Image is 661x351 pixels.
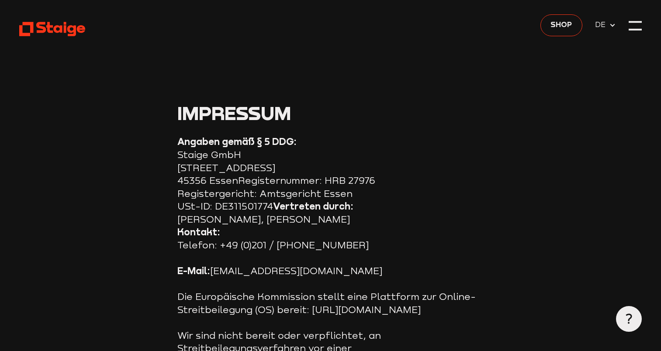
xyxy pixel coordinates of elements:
[177,290,484,316] p: Die Europäische Kommission stellt eine Plattform zur Online-Streitbeilegung (OS) bereit: [URL][DO...
[177,136,297,147] strong: Angaben gemäß § 5 DDG:
[177,265,210,276] strong: E-Mail:
[595,19,609,31] span: DE
[550,19,572,31] span: Shop
[273,200,353,212] strong: Vertreten durch:
[177,265,484,278] p: [EMAIL_ADDRESS][DOMAIN_NAME]
[177,102,291,124] span: Impressum
[177,226,484,251] p: Telefon: +49 (0)201 / [PHONE_NUMBER]
[177,226,220,237] strong: Kontakt:
[540,14,582,36] a: Shop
